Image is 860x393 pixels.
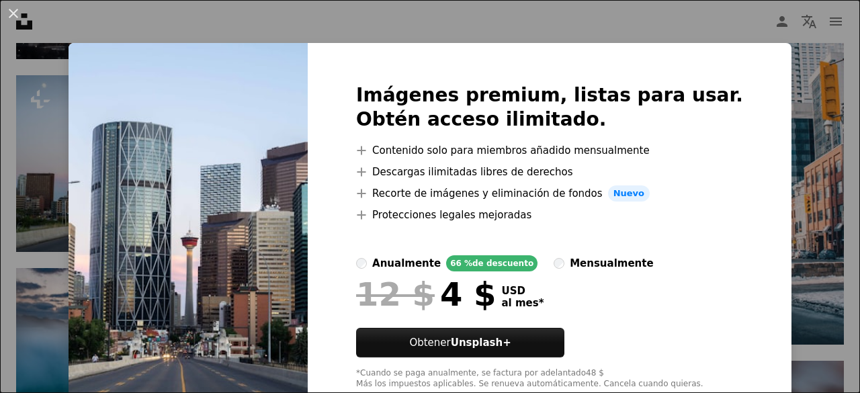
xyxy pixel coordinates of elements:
[446,255,537,271] div: 66 % de descuento
[554,258,564,269] input: mensualmente
[372,255,441,271] div: anualmente
[356,207,743,223] li: Protecciones legales mejoradas
[356,83,743,132] h2: Imágenes premium, listas para usar. Obtén acceso ilimitado.
[356,277,496,312] div: 4 $
[356,328,564,357] button: ObtenerUnsplash+
[570,255,653,271] div: mensualmente
[356,142,743,159] li: Contenido solo para miembros añadido mensualmente
[356,258,367,269] input: anualmente66 %de descuento
[501,297,544,309] span: al mes *
[356,368,743,390] div: *Cuando se paga anualmente, se factura por adelantado 48 $ Más los impuestos aplicables. Se renue...
[501,285,544,297] span: USD
[608,185,650,202] span: Nuevo
[356,185,743,202] li: Recorte de imágenes y eliminación de fondos
[451,337,511,349] strong: Unsplash+
[356,277,435,312] span: 12 $
[356,164,743,180] li: Descargas ilimitadas libres de derechos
